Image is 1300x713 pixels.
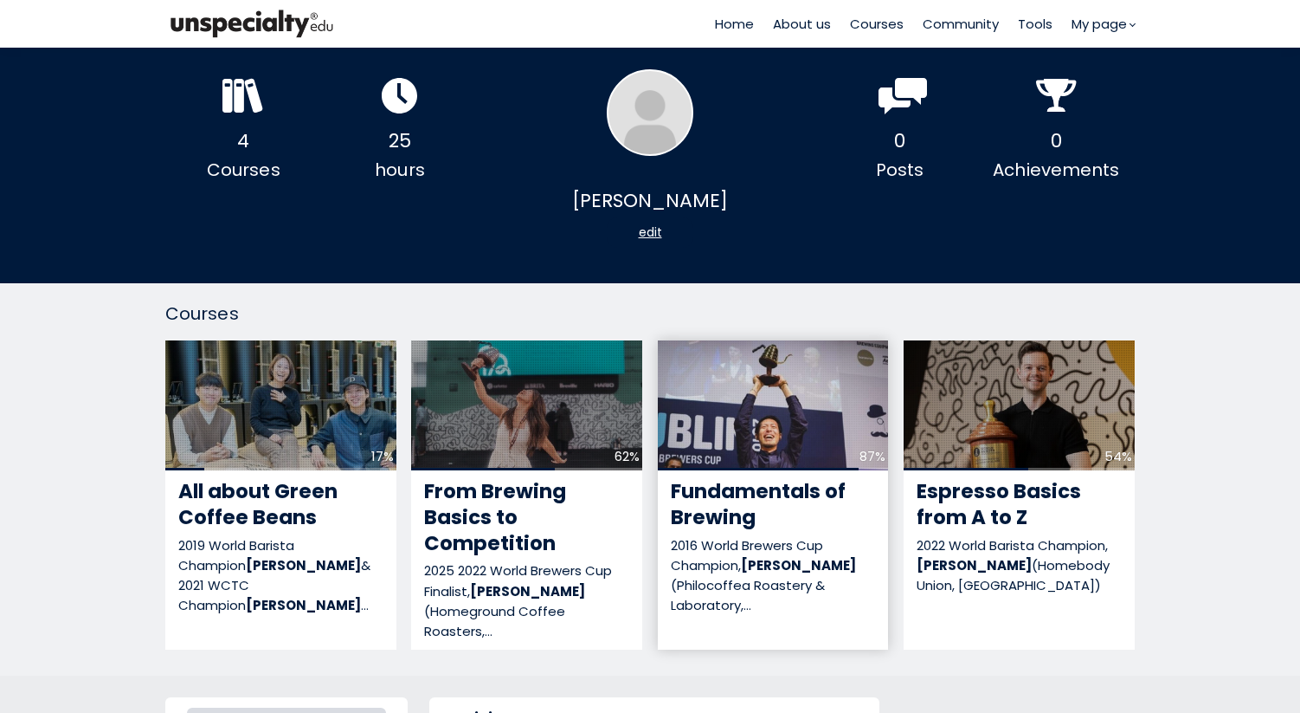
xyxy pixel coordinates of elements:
a: Tools [1018,14,1052,34]
a: 62% From Brewing Basics to Competition 2025 2022 World Brewers Cup Finalist,[PERSON_NAME](Homegro... [411,340,642,651]
a: 87% Fundamentals of Brewing 2016 World Brewers Cup Champion,[PERSON_NAME](Philocoffea Roastery & ... [658,340,889,651]
span: From Brewing Basics to Competition [424,477,566,557]
b: [PERSON_NAME] [917,556,1032,574]
div: 87% [859,446,885,466]
div: hours [322,157,479,184]
div: 2025 2022 World Brewers Cup Finalist, (Homeground Coffee Roasters, [GEOGRAPHIC_DATA]) [424,561,629,641]
div: 2016 World Brewers Cup Champion, (Philocoffea Roastery & Laboratory, [GEOGRAPHIC_DATA]) [671,535,876,616]
a: 17% All about Green Coffee Beans 2019 World Barista Champion[PERSON_NAME]& 2021 WCTC Champion[PER... [165,340,396,651]
b: [PERSON_NAME] [246,556,361,574]
a: Community [923,14,999,34]
div: 17% [371,446,394,466]
div: Achievements [978,157,1135,184]
a: My page [1072,14,1135,34]
a: Home [715,14,754,34]
span: Courses [165,301,239,326]
div: 0 [978,125,1135,157]
b: [PERSON_NAME] [470,582,585,600]
div: Posts [821,157,978,184]
a: About us [773,14,831,34]
div: 0 [821,125,978,157]
img: bc390a18feecddb333977e298b3a00a1.png [165,6,338,42]
b: [PERSON_NAME] [246,596,369,614]
span: Espresso Basics from A to Z [917,477,1081,531]
div: edit [607,217,693,248]
div: 4 [165,125,322,157]
div: 54% [1104,446,1132,466]
a: 54% Espresso Basics from A to Z 2022 World Barista Champion,[PERSON_NAME](Homebody Union, [GEOGRA... [904,340,1135,651]
span: Fundamentals of Brewing [671,477,846,531]
b: [PERSON_NAME] [741,556,856,574]
span: My page [1072,14,1127,34]
span: All about Green Coffee Beans [178,477,338,531]
div: Courses [165,157,322,184]
div: 25 [322,125,479,157]
span: [PERSON_NAME] [572,185,728,217]
div: 62% [615,446,640,466]
div: 2022 World Barista Champion, (Homebody Union, [GEOGRAPHIC_DATA]) [917,535,1122,596]
div: 2019 World Barista Champion & 2021 WCTC Champion (Momos Coffee, [GEOGRAPHIC_DATA]) [178,535,383,616]
a: Courses [850,14,904,34]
